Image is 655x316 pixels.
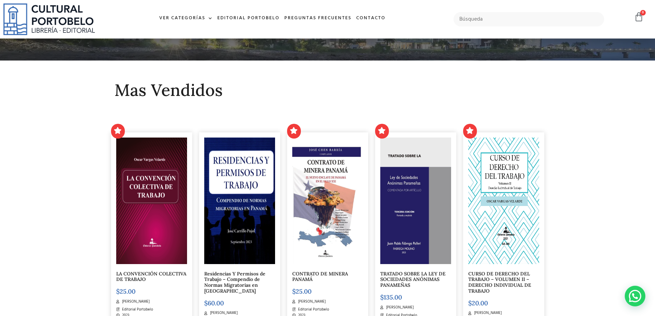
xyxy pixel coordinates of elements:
[204,138,275,264] img: img20231003_15474135
[384,305,414,310] span: [PERSON_NAME]
[292,287,296,295] span: $
[120,307,153,313] span: Editorial Portobelo
[292,287,312,295] bdi: 25.00
[292,271,348,283] a: CONTRATO DE MINERA PANAMÁ
[468,299,488,307] bdi: 20.00
[380,271,446,288] a: TRATADO SOBRE LA LEY DE SOCIEDADES ANÓNIMAS PANAMEÑAS
[215,11,282,26] a: Editorial Portobelo
[468,138,539,264] img: OSCAR_VARGAS
[116,287,135,295] bdi: 25.00
[472,310,502,316] span: [PERSON_NAME]
[120,299,150,305] span: [PERSON_NAME]
[354,11,388,26] a: Contacto
[296,307,329,313] span: Editorial Portobelo
[380,138,451,264] img: PORTADA elegida AMAZON._page-0001
[640,10,646,15] span: 0
[454,12,604,26] input: Búsqueda
[116,138,187,264] img: portada convencion colectiva-03
[204,271,265,294] a: Residencias Y Permisos de Trabajo – Compendio de Normas Migratorias en [GEOGRAPHIC_DATA]
[114,81,541,99] h2: Mas Vendidos
[634,12,644,22] a: 0
[292,138,363,264] img: PORTADA FINAL (2)
[204,299,224,307] bdi: 60.00
[380,293,402,301] bdi: 135.00
[468,299,472,307] span: $
[157,11,215,26] a: Ver Categorías
[116,271,186,283] a: LA CONVENCIÓN COLECTIVA DE TRABAJO
[204,299,208,307] span: $
[282,11,354,26] a: Preguntas frecuentes
[468,271,531,294] a: CURSO DE DERECHO DEL TRABAJO – VOLUMEN II – DERECHO INDIVIDUAL DE TRABAJO
[208,310,238,316] span: [PERSON_NAME]
[380,293,384,301] span: $
[296,299,326,305] span: [PERSON_NAME]
[625,286,645,306] div: WhatsApp contact
[116,287,120,295] span: $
